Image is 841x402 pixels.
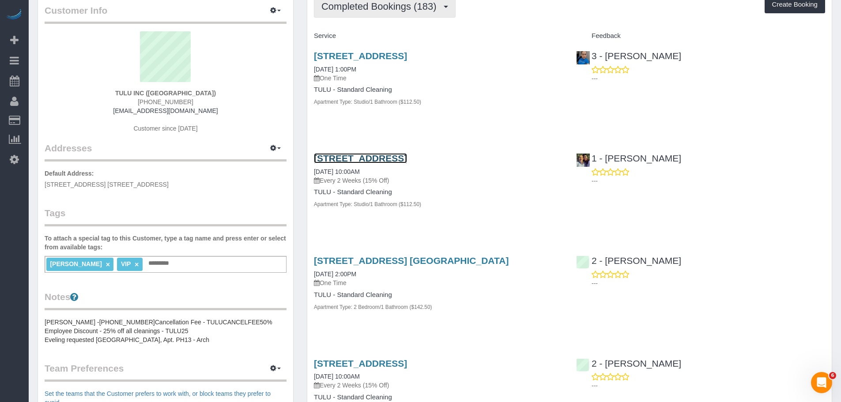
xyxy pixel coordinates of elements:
iframe: Intercom live chat [811,372,832,393]
a: [DATE] 10:00AM [314,373,360,380]
p: --- [592,177,825,185]
a: 2 - [PERSON_NAME] [576,255,681,266]
span: [PERSON_NAME] [50,260,102,267]
small: Apartment Type: Studio/1 Bathroom ($112.50) [314,99,421,105]
span: [STREET_ADDRESS] [STREET_ADDRESS] [45,181,169,188]
a: [STREET_ADDRESS] [314,153,407,163]
h4: TULU - Standard Cleaning [314,188,563,196]
a: × [106,261,110,268]
a: [DATE] 10:00AM [314,168,360,175]
a: [DATE] 2:00PM [314,271,356,278]
hm-ph: [PHONE_NUMBER] [138,98,193,105]
img: 3 - Geraldin Bastidas [577,51,590,64]
small: Apartment Type: 2 Bedroom/1 Bathroom ($142.50) [314,304,432,310]
a: × [135,261,139,268]
strong: TULU INC ([GEOGRAPHIC_DATA]) [115,90,216,97]
a: [STREET_ADDRESS] [314,51,407,61]
h4: TULU - Standard Cleaning [314,394,563,401]
legend: Tags [45,207,287,226]
legend: Notes [45,290,287,310]
img: 1 - Xiomara Inga [577,154,590,167]
a: [DATE] 1:00PM [314,66,356,73]
p: Every 2 Weeks (15% Off) [314,381,563,390]
p: One Time [314,74,563,83]
label: Default Address: [45,169,94,178]
hm-ph: [PHONE_NUMBER] [99,319,155,326]
a: 2 - [PERSON_NAME] [576,358,681,368]
p: --- [592,381,825,390]
h4: TULU - Standard Cleaning [314,291,563,299]
legend: Customer Info [45,4,287,24]
span: Completed Bookings (183) [321,1,441,12]
label: To attach a special tag to this Customer, type a tag name and press enter or select from availabl... [45,234,287,252]
h4: Feedback [576,32,825,40]
a: 1 - [PERSON_NAME] [576,153,681,163]
span: VIP [121,260,131,267]
p: Every 2 Weeks (15% Off) [314,176,563,185]
span: Customer since [DATE] [133,125,197,132]
legend: Team Preferences [45,362,287,382]
span: 6 [829,372,836,379]
small: Apartment Type: Studio/1 Bathroom ($112.50) [314,201,421,207]
h4: Service [314,32,563,40]
a: [EMAIL_ADDRESS][DOMAIN_NAME] [113,107,218,114]
p: --- [592,74,825,83]
h4: TULU - Standard Cleaning [314,86,563,94]
img: Automaid Logo [5,9,23,21]
a: 3 - [PERSON_NAME] [576,51,681,61]
pre: [PERSON_NAME] - Cancellation Fee - TULUCANCELFEE50% Employee Discount - 25% off all cleanings - T... [45,318,287,344]
p: --- [592,279,825,288]
a: [STREET_ADDRESS] [GEOGRAPHIC_DATA] [314,255,509,266]
a: [STREET_ADDRESS] [314,358,407,368]
p: One Time [314,278,563,287]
